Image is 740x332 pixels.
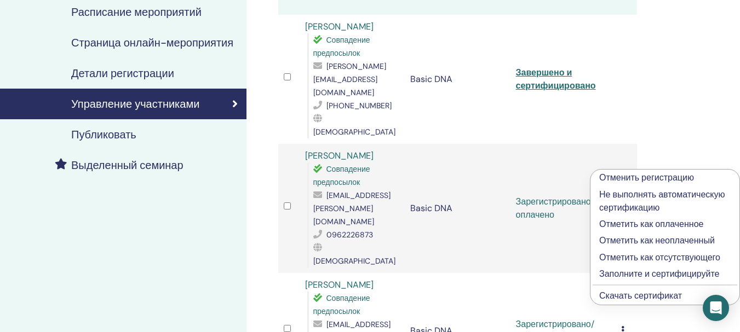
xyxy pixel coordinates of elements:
[305,150,374,161] a: [PERSON_NAME]
[71,36,233,49] h4: Страница онлайн-мероприятия
[405,144,510,273] td: Basic DNA
[71,128,136,141] h4: Публиковать
[71,5,202,19] h4: Расписание мероприятий
[71,159,183,172] h4: Выделенный семинар
[599,171,731,184] p: Отменить регистрацию
[313,127,395,137] span: [DEMOGRAPHIC_DATA]
[599,290,682,301] a: Скачать сертификат
[305,21,374,32] a: [PERSON_NAME]
[305,279,374,290] a: [PERSON_NAME]
[599,188,731,214] p: Не выполнять автоматическую сертификацию
[71,67,174,80] h4: Детали регистрации
[313,61,386,97] span: [PERSON_NAME][EMAIL_ADDRESS][DOMAIN_NAME]
[313,164,370,187] span: Совпадение предпосылок
[326,101,392,110] span: [PHONE_NUMBER]
[599,267,731,281] p: Заполните и сертифицируйте
[326,230,373,240] span: 0962226873
[599,251,731,264] p: Отметить как отсутствующего
[313,256,395,266] span: [DEMOGRAPHIC_DATA]
[599,218,731,231] p: Отметить как оплаченное
[703,295,729,321] div: Open Intercom Messenger
[313,293,370,316] span: Совпадение предпосылок
[71,97,199,110] h4: Управление участниками
[516,67,596,91] a: Завершено и сертифицировано
[313,190,391,226] span: [EMAIL_ADDRESS][PERSON_NAME][DOMAIN_NAME]
[599,234,731,247] p: Отметить как неоплаченный
[313,35,370,58] span: Совпадение предпосылок
[405,15,510,144] td: Basic DNA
